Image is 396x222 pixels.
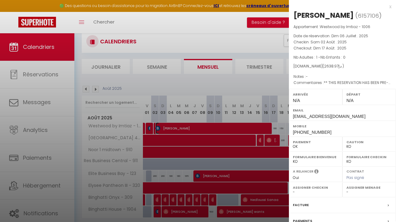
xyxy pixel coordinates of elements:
[293,107,392,113] label: Email
[289,3,391,10] div: x
[293,74,391,80] p: Notes :
[293,130,331,135] span: [PHONE_NUMBER]
[346,175,364,180] span: Pas signé
[293,154,338,160] label: Formulaire Bienvenue
[293,55,346,60] span: Nb Adultes : 1 -
[293,80,391,86] p: Commentaires :
[346,169,364,173] label: Contrat
[293,10,354,20] div: [PERSON_NAME]
[293,91,338,97] label: Arrivée
[293,24,391,30] p: Appartement :
[293,64,391,69] div: [DOMAIN_NAME]
[293,184,338,191] label: Assigner Checkin
[320,24,370,29] span: Westwood by Imtiaz - 1006
[346,154,392,160] label: Formulaire Checkin
[346,91,392,97] label: Départ
[293,39,391,45] p: Checkin :
[331,33,368,38] span: Dim 06 Juillet . 2025
[311,39,347,45] span: Sam 02 Août . 2025
[5,2,23,21] button: Ouvrir le widget de chat LiveChat
[293,123,392,129] label: Mobile
[324,64,338,69] span: 2638.97
[346,184,392,191] label: Assigner Menage
[293,169,313,174] label: A relancer
[323,64,344,69] span: ( د.إ )
[293,98,300,103] span: N/A
[306,74,308,79] span: -
[346,98,353,103] span: N/A
[358,12,379,20] span: 6157106
[314,169,319,176] i: Sélectionner OUI si vous souhaiter envoyer les séquences de messages post-checkout
[293,114,365,119] span: [EMAIL_ADDRESS][DOMAIN_NAME]
[313,45,346,51] span: Dim 17 Août . 2025
[293,33,391,39] p: Date de réservation :
[320,55,346,60] span: Nb Enfants : 0
[346,139,392,145] label: Caution
[355,11,382,20] span: ( )
[293,45,391,51] p: Checkout :
[293,139,338,145] label: Paiement
[293,202,309,208] label: Facture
